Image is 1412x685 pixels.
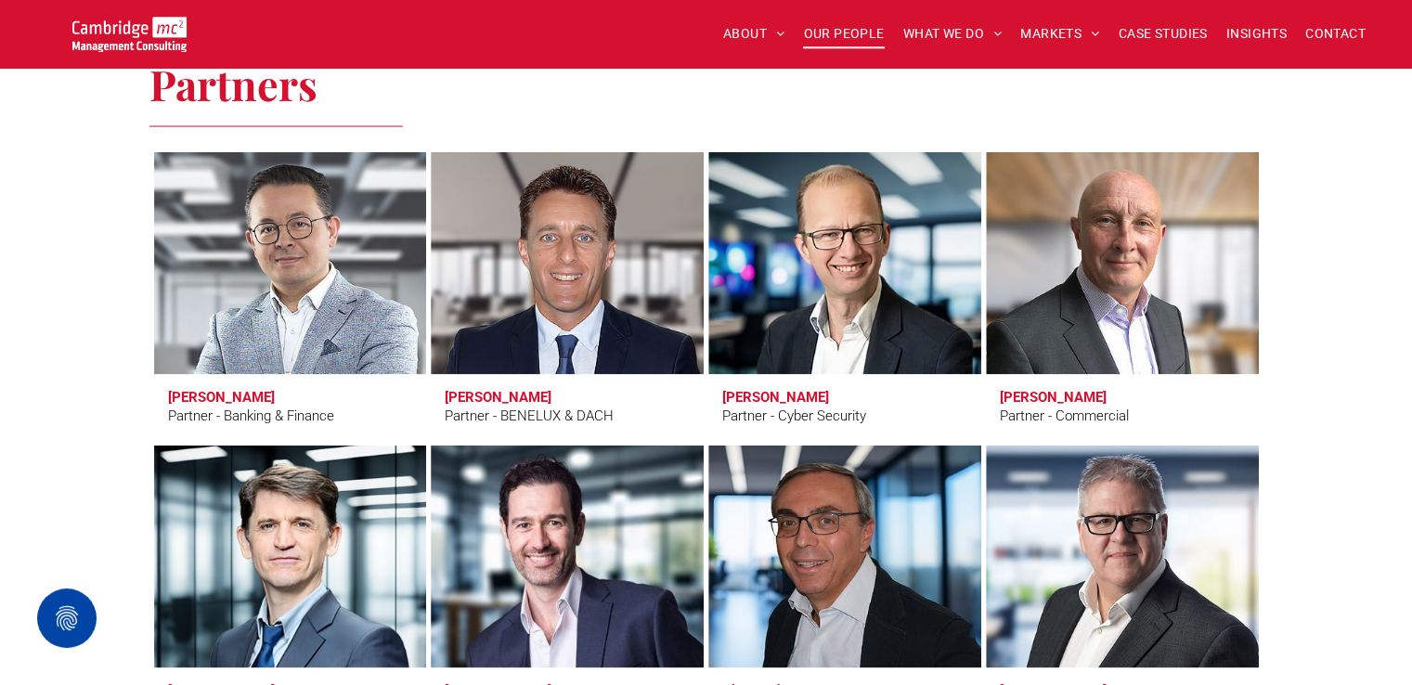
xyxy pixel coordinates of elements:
[794,19,893,48] a: OUR PEOPLE
[714,19,795,48] a: ABOUT
[1000,389,1107,406] h3: [PERSON_NAME]
[722,389,829,406] h3: [PERSON_NAME]
[72,17,187,52] img: Go to Homepage
[986,446,1259,668] a: Mike Hodgson | Associate Partner - Digital Innovation
[722,406,866,427] div: Partner - Cyber Security
[154,152,427,375] a: Rinat Abdrasilov | Partner - Banking & Finance | Cambridge Management Consulting
[894,19,1012,48] a: WHAT WE DO
[72,19,187,39] a: Your Business Transformed | Cambridge Management Consulting
[1296,19,1375,48] a: CONTACT
[154,446,427,668] a: John Edwards | Associate Executive - Telecoms & Renewables
[1217,19,1296,48] a: INSIGHTS
[708,152,981,375] a: Tom Burton | Partner - Cyber Security | Cambridge Management Consulting
[431,446,704,668] a: Daniel Fitzsimmons | Partner - Change Management
[708,446,981,668] a: Alessandro Forcina | Cambridge Management Consulting
[1000,406,1129,427] div: Partner - Commercial
[1109,19,1217,48] a: CASE STUDIES
[149,56,317,111] span: Partners
[1011,19,1108,48] a: MARKETS
[168,389,275,406] h3: [PERSON_NAME]
[168,406,334,427] div: Partner - Banking & Finance
[986,152,1259,375] a: Ray Coppin | Partner - Commercial | Cambridge Management Consulting
[431,152,704,375] a: Marcel Biesmans | Partner - BENELUX & DACH | Cambridge Management Consulting
[445,389,551,406] h3: [PERSON_NAME]
[445,406,614,427] div: Partner - BENELUX & DACH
